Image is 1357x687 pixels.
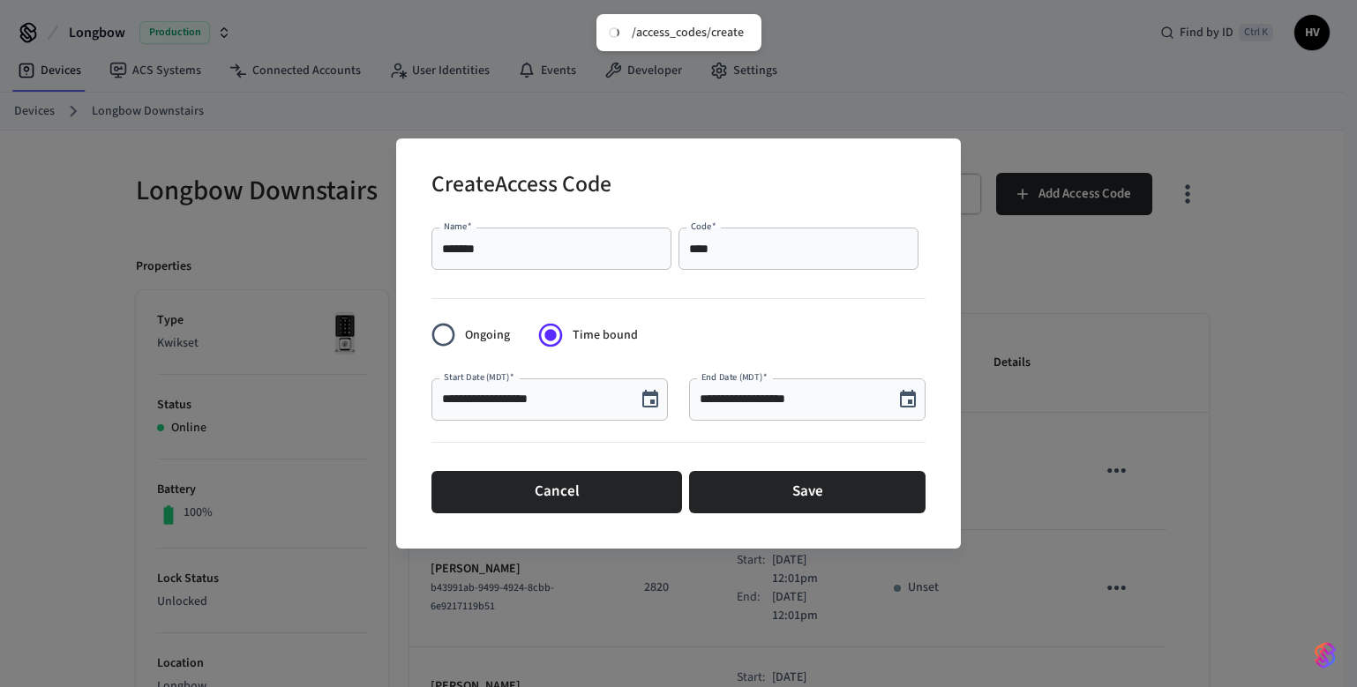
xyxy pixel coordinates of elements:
button: Cancel [431,471,682,513]
label: Code [691,220,716,233]
button: Choose date, selected date is Aug 18, 2025 [633,382,668,417]
h2: Create Access Code [431,160,611,213]
label: End Date (MDT) [701,370,767,384]
button: Choose date, selected date is Aug 20, 2025 [890,382,926,417]
label: Start Date (MDT) [444,370,514,384]
label: Name [444,220,472,233]
span: Time bound [573,326,638,345]
div: /access_codes/create [632,25,744,41]
button: Save [689,471,926,513]
img: SeamLogoGradient.69752ec5.svg [1315,641,1336,669]
span: Ongoing [465,326,510,345]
